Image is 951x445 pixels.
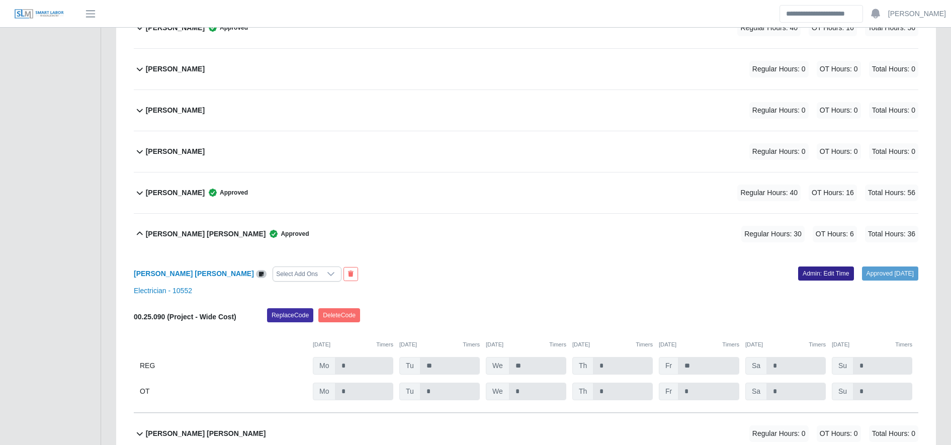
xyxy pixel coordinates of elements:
a: [PERSON_NAME] [PERSON_NAME] [134,270,254,278]
b: [PERSON_NAME] [146,146,205,157]
span: Regular Hours: 0 [749,143,809,160]
span: Sa [745,357,767,375]
span: Total Hours: 36 [865,226,918,242]
a: Approved [DATE] [862,266,918,281]
span: Total Hours: 56 [865,185,918,201]
span: Th [572,357,593,375]
button: [PERSON_NAME] Regular Hours: 0 OT Hours: 0 Total Hours: 0 [134,90,918,131]
div: [DATE] [832,340,912,349]
button: [PERSON_NAME] Regular Hours: 0 OT Hours: 0 Total Hours: 0 [134,131,918,172]
span: Total Hours: 0 [869,102,918,119]
span: OT Hours: 16 [809,20,857,36]
span: Regular Hours: 30 [741,226,805,242]
button: ReplaceCode [267,308,313,322]
span: We [486,357,509,375]
button: DeleteCode [318,308,360,322]
b: [PERSON_NAME] [146,64,205,74]
span: Mo [313,383,335,400]
button: [PERSON_NAME] [PERSON_NAME] Approved Regular Hours: 30 OT Hours: 6 Total Hours: 36 [134,214,918,254]
span: OT Hours: 0 [817,143,861,160]
span: Total Hours: 0 [869,143,918,160]
div: [DATE] [745,340,826,349]
input: Search [780,5,863,23]
span: OT Hours: 0 [817,102,861,119]
a: View/Edit Notes [256,270,267,278]
div: Select Add Ons [273,267,321,281]
img: SLM Logo [14,9,64,20]
div: OT [140,383,307,400]
span: Tu [399,357,420,375]
span: Total Hours: 0 [869,61,918,77]
span: Regular Hours: 40 [737,20,801,36]
span: OT Hours: 6 [813,226,857,242]
span: Regular Hours: 0 [749,61,809,77]
span: Su [832,357,853,375]
span: OT Hours: 0 [817,425,861,442]
a: Admin: Edit Time [798,266,854,281]
div: [DATE] [572,340,653,349]
a: Electrician - 10552 [134,287,192,295]
div: REG [140,357,307,375]
b: [PERSON_NAME] [146,105,205,116]
span: Sa [745,383,767,400]
span: Su [832,383,853,400]
button: Timers [636,340,653,349]
span: Tu [399,383,420,400]
b: [PERSON_NAME] [PERSON_NAME] [146,428,266,439]
span: Fr [659,357,678,375]
span: Regular Hours: 40 [737,185,801,201]
span: Total Hours: 56 [865,20,918,36]
span: Regular Hours: 0 [749,102,809,119]
button: End Worker & Remove from the Timesheet [343,267,358,281]
div: [DATE] [486,340,566,349]
button: Timers [376,340,393,349]
div: [DATE] [659,340,739,349]
span: Regular Hours: 0 [749,425,809,442]
span: OT Hours: 0 [817,61,861,77]
span: Fr [659,383,678,400]
span: Mo [313,357,335,375]
button: Timers [722,340,739,349]
button: Timers [895,340,912,349]
span: We [486,383,509,400]
button: [PERSON_NAME] Regular Hours: 0 OT Hours: 0 Total Hours: 0 [134,49,918,90]
button: Timers [809,340,826,349]
span: Approved [266,229,309,239]
button: Timers [463,340,480,349]
button: Timers [549,340,566,349]
b: 00.25.090 (Project - Wide Cost) [134,313,236,321]
span: Th [572,383,593,400]
span: Approved [205,188,248,198]
button: [PERSON_NAME] Approved Regular Hours: 40 OT Hours: 16 Total Hours: 56 [134,172,918,213]
div: [DATE] [399,340,480,349]
div: [DATE] [313,340,393,349]
b: [PERSON_NAME] [146,23,205,33]
button: [PERSON_NAME] Approved Regular Hours: 40 OT Hours: 16 Total Hours: 56 [134,8,918,48]
span: Total Hours: 0 [869,425,918,442]
a: [PERSON_NAME] [888,9,946,19]
span: OT Hours: 16 [809,185,857,201]
b: [PERSON_NAME] [146,188,205,198]
b: [PERSON_NAME] [PERSON_NAME] [146,229,266,239]
span: Approved [205,23,248,33]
